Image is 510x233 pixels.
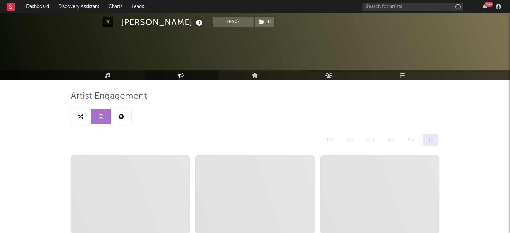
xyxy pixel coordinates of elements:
[254,17,274,27] span: ( 1 )
[121,17,204,28] div: [PERSON_NAME]
[213,17,254,27] button: Track
[423,134,438,146] div: 1y
[255,17,274,27] button: (1)
[403,134,420,146] div: 6m
[483,4,487,9] button: 99+
[321,134,339,146] div: 14d
[342,134,358,146] div: 1m
[485,2,493,7] div: 99 +
[71,92,147,100] span: Artist Engagement
[382,134,399,146] div: 3m
[362,3,463,11] input: Search for artists
[362,134,379,146] div: 2m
